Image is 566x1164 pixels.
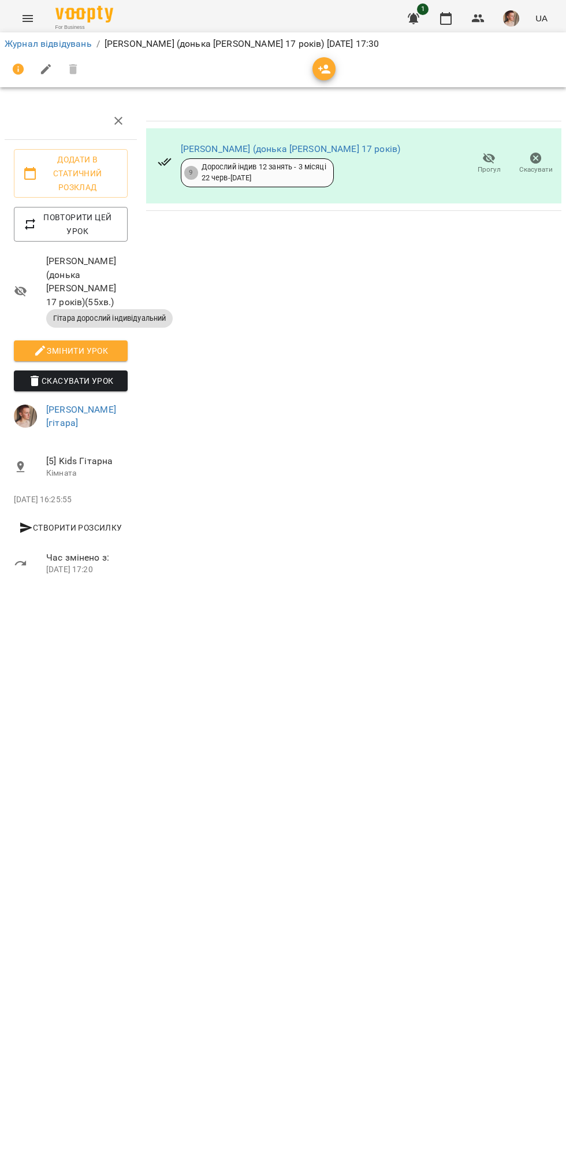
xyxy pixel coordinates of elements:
[46,564,128,576] p: [DATE] 17:20
[14,494,128,506] p: [DATE] 16:25:55
[18,521,123,535] span: Створити розсилку
[46,254,128,309] span: [PERSON_NAME] (донька [PERSON_NAME] 17 років) ( 55 хв. )
[23,374,118,388] span: Скасувати Урок
[512,147,559,180] button: Скасувати
[23,210,118,238] span: Повторити цей урок
[5,37,561,51] nav: breadcrumb
[46,454,128,468] span: [5] Kids Гітарна
[535,12,548,24] span: UA
[5,38,92,49] a: Журнал відвідувань
[96,37,100,51] li: /
[531,8,552,29] button: UA
[184,166,198,180] div: 9
[14,340,128,361] button: Змінити урок
[46,551,128,565] span: Час змінено з:
[23,153,118,194] span: Додати в статичний розклад
[503,10,519,27] img: 17edbb4851ce2a096896b4682940a88a.jfif
[417,3,429,15] span: 1
[23,344,118,358] span: Змінити урок
[46,404,116,429] a: [PERSON_NAME] [гітара]
[14,149,128,198] button: Додати в статичний розклад
[46,313,173,324] span: Гітара дорослий індивідуальний
[55,24,113,31] span: For Business
[478,165,501,175] span: Прогул
[46,468,128,479] p: Кімната
[14,405,37,428] img: 17edbb4851ce2a096896b4682940a88a.jfif
[14,5,42,32] button: Menu
[14,370,128,391] button: Скасувати Урок
[55,6,113,23] img: Voopty Logo
[181,143,401,154] a: [PERSON_NAME] (донька [PERSON_NAME] 17 років)
[519,165,553,175] span: Скасувати
[14,517,128,538] button: Створити розсилку
[466,147,512,180] button: Прогул
[105,37,379,51] p: [PERSON_NAME] (донька [PERSON_NAME] 17 років) [DATE] 17:30
[14,207,128,242] button: Повторити цей урок
[202,162,326,183] div: Дорослий індив 12 занять - 3 місяці 22 черв - [DATE]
